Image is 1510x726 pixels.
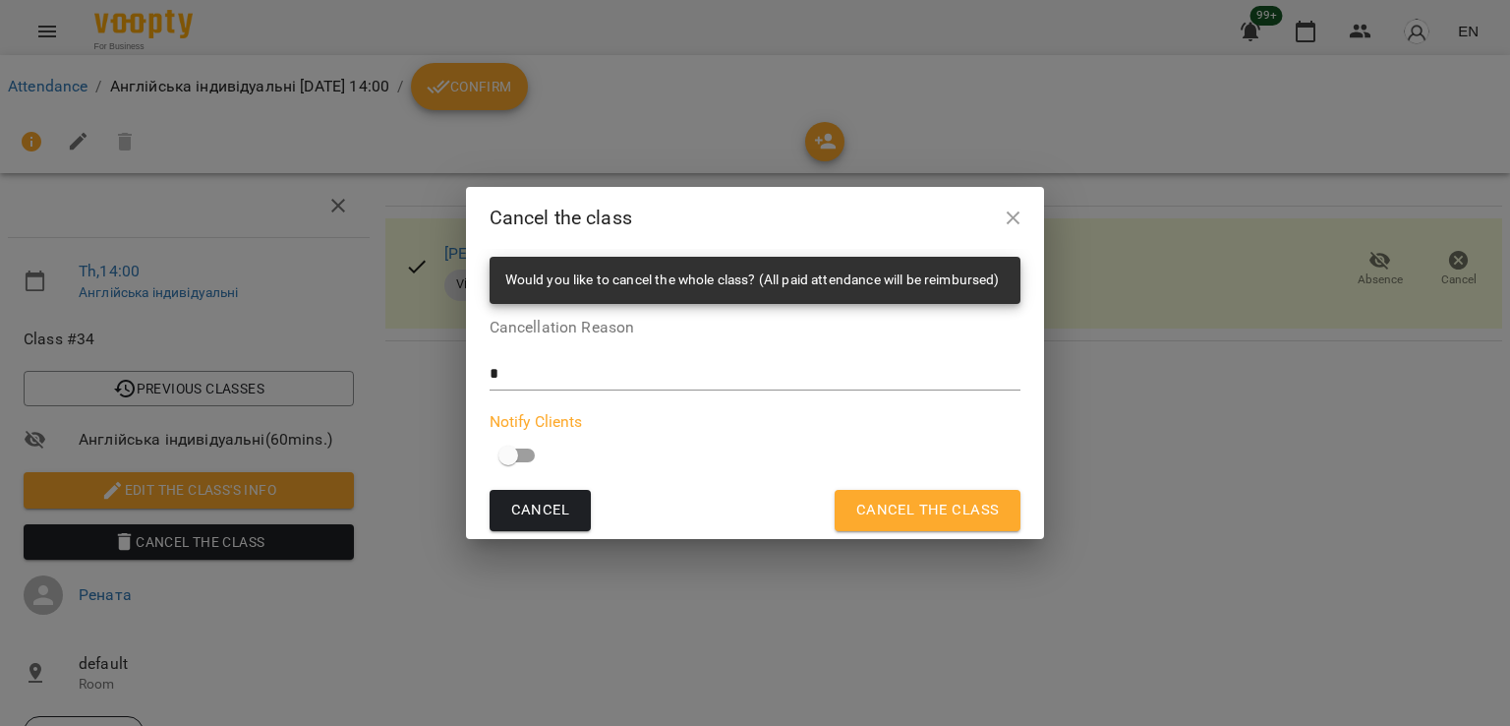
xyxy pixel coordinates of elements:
label: Notify Clients [490,414,1021,430]
button: Cancel [490,490,592,531]
button: Cancel the class [835,490,1021,531]
label: Cancellation Reason [490,320,1021,335]
div: Would you like to cancel the whole class? (All paid attendance will be reimbursed) [505,263,1000,298]
span: Cancel [511,498,570,523]
span: Cancel the class [856,498,1000,523]
h2: Cancel the class [490,203,1021,233]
